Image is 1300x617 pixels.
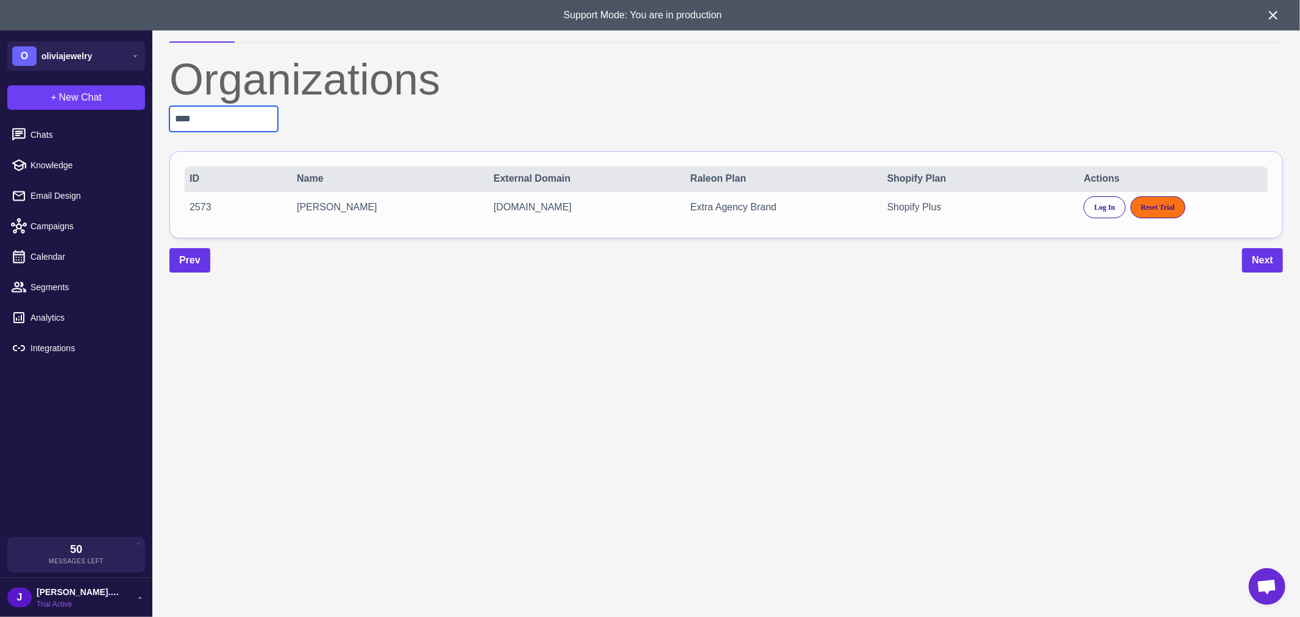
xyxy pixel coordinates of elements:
[30,250,138,263] span: Calendar
[30,341,138,355] span: Integrations
[30,280,138,294] span: Segments
[30,189,138,202] span: Email Design
[494,171,673,186] div: External Domain
[49,557,104,566] span: Messages Left
[297,200,476,215] div: [PERSON_NAME]
[887,200,1067,215] div: Shopify Plus
[7,41,145,71] button: Ooliviajewelry
[30,311,138,324] span: Analytics
[5,152,147,178] a: Knowledge
[169,248,210,273] button: Prev
[169,57,1283,101] div: Organizations
[1094,202,1115,213] span: Log In
[51,90,56,105] span: +
[30,128,138,141] span: Chats
[5,244,147,269] a: Calendar
[1084,171,1263,186] div: Actions
[190,171,279,186] div: ID
[59,90,102,105] span: New Chat
[5,183,147,209] a: Email Design
[494,200,673,215] div: [DOMAIN_NAME]
[7,85,145,110] button: +New Chat
[1249,568,1285,605] div: Open chat
[1242,248,1283,273] button: Next
[30,159,138,172] span: Knowledge
[691,171,870,186] div: Raleon Plan
[70,544,82,555] span: 50
[5,122,147,148] a: Chats
[12,46,37,66] div: O
[5,335,147,361] a: Integrations
[190,200,279,215] div: 2573
[1141,202,1175,213] span: Reset Trial
[887,171,1067,186] div: Shopify Plan
[30,219,138,233] span: Campaigns
[41,49,92,63] span: oliviajewelry
[37,599,122,610] span: Trial Active
[691,200,870,215] div: Extra Agency Brand
[7,588,32,607] div: J
[37,585,122,599] span: [PERSON_NAME].[PERSON_NAME]
[5,274,147,300] a: Segments
[5,213,147,239] a: Campaigns
[297,171,476,186] div: Name
[5,305,147,330] a: Analytics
